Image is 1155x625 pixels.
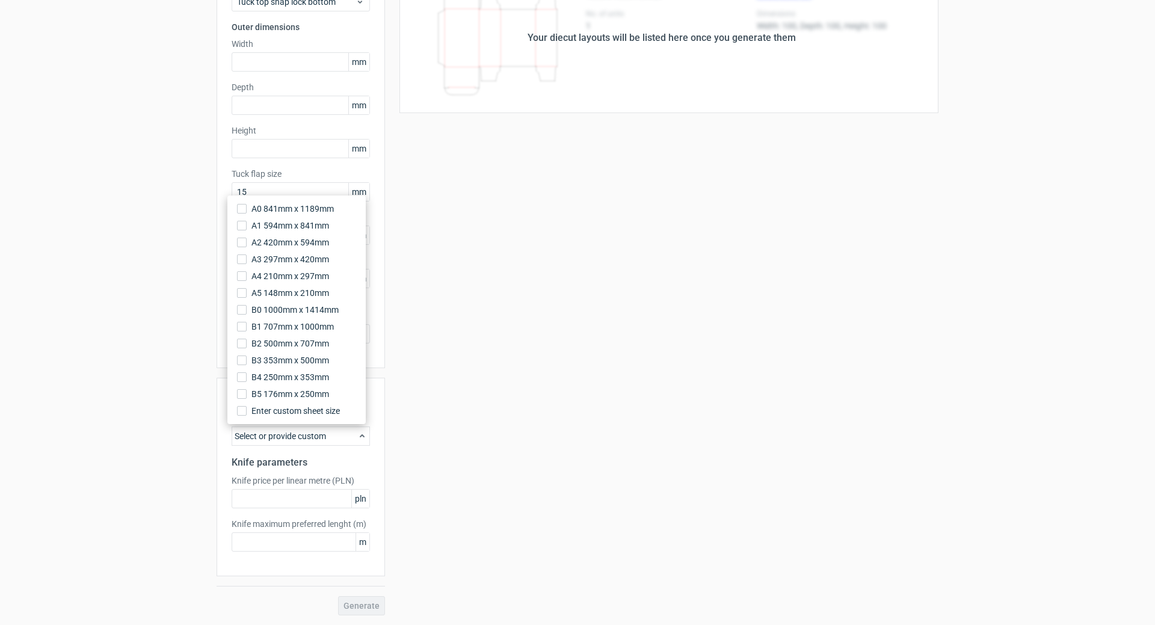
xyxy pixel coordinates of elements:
[232,21,370,33] h3: Outer dimensions
[251,236,329,248] span: A2 420mm x 594mm
[251,388,329,400] span: B5 176mm x 250mm
[232,168,370,180] label: Tuck flap size
[348,96,369,114] span: mm
[232,426,370,446] div: Select or provide custom
[232,518,370,530] label: Knife maximum preferred lenght (m)
[251,203,334,215] span: A0 841mm x 1189mm
[251,405,340,417] span: Enter custom sheet size
[232,125,370,137] label: Height
[348,53,369,71] span: mm
[232,81,370,93] label: Depth
[251,321,334,333] span: B1 707mm x 1000mm
[348,140,369,158] span: mm
[251,304,339,316] span: B0 1000mm x 1414mm
[232,475,370,487] label: Knife price per linear metre (PLN)
[351,490,369,508] span: pln
[251,337,329,349] span: B2 500mm x 707mm
[251,287,329,299] span: A5 148mm x 210mm
[232,38,370,50] label: Width
[528,31,796,45] div: Your diecut layouts will be listed here once you generate them
[232,455,370,470] h2: Knife parameters
[251,220,329,232] span: A1 594mm x 841mm
[251,253,329,265] span: A3 297mm x 420mm
[348,183,369,201] span: mm
[251,354,329,366] span: B3 353mm x 500mm
[251,270,329,282] span: A4 210mm x 297mm
[251,371,329,383] span: B4 250mm x 353mm
[356,533,369,551] span: m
